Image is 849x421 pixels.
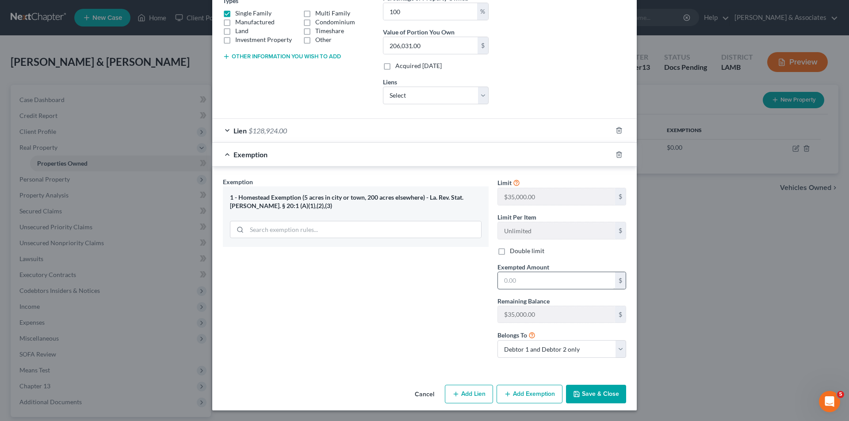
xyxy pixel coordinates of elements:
button: Add Exemption [497,385,562,403]
label: Other [315,35,332,44]
label: Single Family [235,9,272,18]
label: Condominium [315,18,355,27]
span: Lien [233,126,247,135]
input: 0.00 [498,272,615,289]
div: $ [615,306,626,323]
div: $ [615,188,626,205]
input: 0.00 [383,3,477,20]
input: -- [498,222,615,239]
label: Remaining Balance [497,296,550,306]
input: -- [498,306,615,323]
span: Exemption [233,150,268,159]
span: Limit [497,179,512,186]
label: Investment Property [235,35,292,44]
input: -- [498,188,615,205]
button: Cancel [408,386,441,403]
div: $ [615,222,626,239]
label: Land [235,27,249,35]
span: Exempted Amount [497,263,549,271]
input: Search exemption rules... [247,221,481,238]
label: Limit Per Item [497,212,536,222]
button: Add Lien [445,385,493,403]
span: $128,924.00 [249,126,287,135]
div: % [477,3,488,20]
div: $ [615,272,626,289]
label: Double limit [510,247,544,255]
span: Exemption [223,178,253,186]
iframe: Intercom live chat [819,391,840,412]
span: Belongs To [497,331,527,339]
div: 1 - Homestead Exemption (5 acres in city or town, 200 acres elsewhere) - La. Rev. Stat. [PERSON_N... [230,193,482,210]
input: 0.00 [383,37,478,54]
span: 5 [837,391,844,398]
div: $ [478,37,488,54]
label: Acquired [DATE] [395,61,442,70]
button: Save & Close [566,385,626,403]
label: Manufactured [235,18,275,27]
label: Value of Portion You Own [383,27,455,37]
label: Timeshare [315,27,344,35]
button: Other information you wish to add [223,53,341,60]
label: Liens [383,77,397,87]
label: Multi Family [315,9,350,18]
